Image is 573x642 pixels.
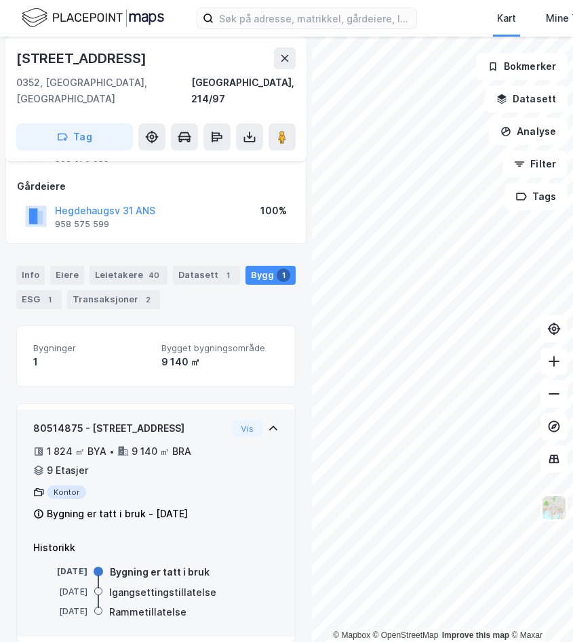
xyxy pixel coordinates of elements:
[141,293,155,306] div: 2
[232,420,262,437] button: Vis
[16,75,191,107] div: 0352, [GEOGRAPHIC_DATA], [GEOGRAPHIC_DATA]
[221,268,235,282] div: 1
[33,565,87,578] div: [DATE]
[333,630,370,640] a: Mapbox
[67,290,160,309] div: Transaksjoner
[497,10,516,26] div: Kart
[16,123,133,151] button: Tag
[109,604,186,620] div: Rammetillatelse
[161,342,279,354] span: Bygget bygningsområde
[55,219,109,230] div: 958 575 599
[489,118,568,145] button: Analyse
[16,266,45,285] div: Info
[214,8,416,28] input: Søk på adresse, matrikkel, gårdeiere, leietakere eller personer
[505,577,573,642] div: Kontrollprogram for chat
[47,506,188,522] div: Bygning er tatt i bruk - [DATE]
[476,53,568,80] button: Bokmerker
[502,151,568,178] button: Filter
[505,577,573,642] iframe: Chat Widget
[33,342,151,354] span: Bygninger
[132,443,191,460] div: 9 140 ㎡ BRA
[277,268,290,282] div: 1
[245,266,296,285] div: Bygg
[33,540,279,556] div: Historikk
[47,462,88,479] div: 9 Etasjer
[33,605,87,618] div: [DATE]
[191,75,296,107] div: [GEOGRAPHIC_DATA], 214/97
[109,446,115,457] div: •
[47,443,106,460] div: 1 824 ㎡ BYA
[43,293,56,306] div: 1
[33,586,87,598] div: [DATE]
[485,85,568,113] button: Datasett
[161,354,279,370] div: 9 140 ㎡
[146,268,162,282] div: 40
[17,178,295,195] div: Gårdeiere
[109,584,216,601] div: Igangsettingstillatelse
[173,266,240,285] div: Datasett
[16,47,149,69] div: [STREET_ADDRESS]
[541,495,567,521] img: Z
[373,630,439,640] a: OpenStreetMap
[22,6,164,30] img: logo.f888ab2527a4732fd821a326f86c7f29.svg
[33,420,226,437] div: 80514875 - [STREET_ADDRESS]
[33,354,151,370] div: 1
[505,183,568,210] button: Tags
[260,203,287,219] div: 100%
[50,266,84,285] div: Eiere
[90,266,167,285] div: Leietakere
[110,564,210,580] div: Bygning er tatt i bruk
[16,290,62,309] div: ESG
[442,630,509,640] a: Improve this map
